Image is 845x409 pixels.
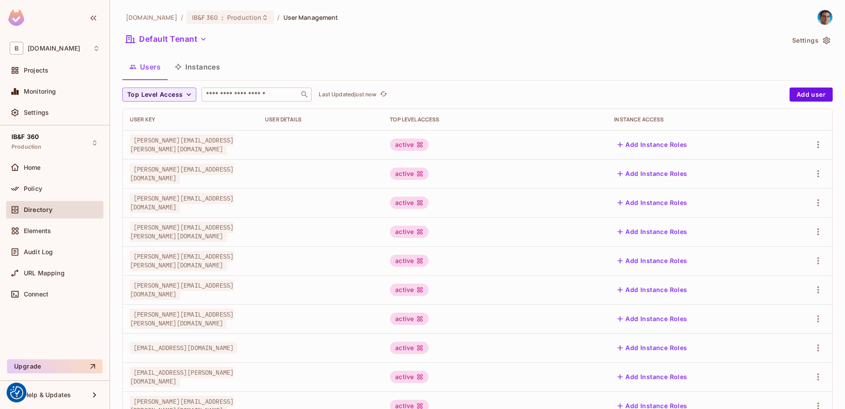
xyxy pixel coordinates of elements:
span: [PERSON_NAME][EMAIL_ADDRESS][DOMAIN_NAME] [130,280,234,300]
span: Help & Updates [24,391,71,398]
div: User Details [265,116,376,123]
button: Default Tenant [122,32,210,46]
button: Upgrade [7,359,103,373]
div: active [390,342,429,354]
span: [PERSON_NAME][EMAIL_ADDRESS][PERSON_NAME][DOMAIN_NAME] [130,309,234,329]
span: IB&F 360 [11,133,39,140]
div: active [390,371,429,383]
span: the active workspace [126,13,177,22]
button: Consent Preferences [10,386,23,399]
button: Add user [790,88,833,102]
span: B [10,42,23,55]
span: Directory [24,206,52,213]
span: Settings [24,109,49,116]
span: Projects [24,67,48,74]
span: Elements [24,227,51,234]
span: [EMAIL_ADDRESS][DOMAIN_NAME] [130,342,237,354]
div: active [390,284,429,296]
span: URL Mapping [24,270,65,277]
div: active [390,197,429,209]
span: [PERSON_NAME][EMAIL_ADDRESS][PERSON_NAME][DOMAIN_NAME] [130,222,234,242]
button: Add Instance Roles [614,167,691,181]
span: Click to refresh data [376,89,389,100]
span: User Management [283,13,338,22]
span: Production [11,143,42,150]
div: active [390,226,429,238]
img: SReyMgAAAABJRU5ErkJggg== [8,10,24,26]
img: PATRICK MULLOT [818,10,832,25]
span: Policy [24,185,42,192]
div: active [390,255,429,267]
button: Add Instance Roles [614,225,691,239]
span: IB&F 360 [192,13,218,22]
div: active [390,139,429,151]
div: Top Level Access [390,116,600,123]
div: Instance Access [614,116,772,123]
button: Add Instance Roles [614,196,691,210]
button: Settings [789,33,833,47]
span: [PERSON_NAME][EMAIL_ADDRESS][DOMAIN_NAME] [130,193,234,213]
span: [PERSON_NAME][EMAIL_ADDRESS][DOMAIN_NAME] [130,164,234,184]
span: Top Level Access [127,89,183,100]
span: [PERSON_NAME][EMAIL_ADDRESS][PERSON_NAME][DOMAIN_NAME] [130,135,234,155]
button: Users [122,56,168,78]
li: / [277,13,279,22]
div: active [390,168,429,180]
span: Audit Log [24,248,53,256]
span: Home [24,164,41,171]
p: Last Updated just now [319,91,376,98]
span: Workspace: bbva.com [28,45,80,52]
button: refresh [378,89,389,100]
span: [EMAIL_ADDRESS][PERSON_NAME][DOMAIN_NAME] [130,367,234,387]
button: Instances [168,56,227,78]
li: / [181,13,183,22]
span: Production [227,13,261,22]
button: Add Instance Roles [614,370,691,384]
img: Revisit consent button [10,386,23,399]
span: [PERSON_NAME][EMAIL_ADDRESS][PERSON_NAME][DOMAIN_NAME] [130,251,234,271]
span: refresh [380,90,387,99]
button: Add Instance Roles [614,138,691,152]
span: Monitoring [24,88,56,95]
button: Add Instance Roles [614,254,691,268]
button: Add Instance Roles [614,341,691,355]
span: Connect [24,291,48,298]
button: Add Instance Roles [614,283,691,297]
span: : [221,14,224,21]
div: User Key [130,116,251,123]
button: Top Level Access [122,88,196,102]
div: active [390,313,429,325]
button: Add Instance Roles [614,312,691,326]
